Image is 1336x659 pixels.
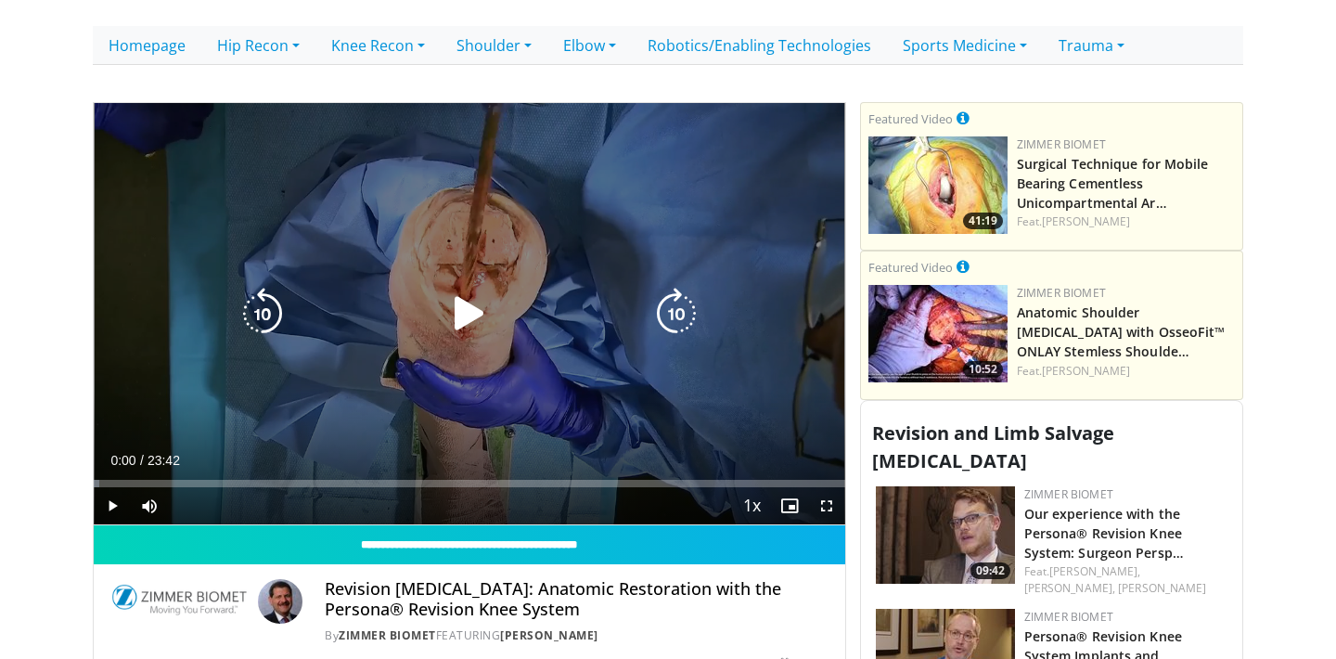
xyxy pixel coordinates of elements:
[808,487,845,524] button: Fullscreen
[876,486,1015,584] img: 7b09b83e-8b07-49a9-959a-b57bd9bf44da.150x105_q85_crop-smart_upscale.jpg
[94,487,131,524] button: Play
[94,103,845,526] video-js: Video Player
[632,26,887,65] a: Robotics/Enabling Technologies
[1043,26,1140,65] a: Trauma
[1017,304,1226,360] a: Anatomic Shoulder [MEDICAL_DATA] with OsseoFit™ ONLAY Stemless Shoulde…
[131,487,168,524] button: Mute
[94,480,845,487] div: Progress Bar
[963,213,1003,229] span: 41:19
[876,486,1015,584] a: 09:42
[109,579,250,624] img: Zimmer Biomet
[1024,563,1227,597] div: Feat.
[868,136,1008,234] a: 41:19
[1017,136,1106,152] a: Zimmer Biomet
[547,26,632,65] a: Elbow
[963,361,1003,378] span: 10:52
[1024,609,1113,625] a: Zimmer Biomet
[1017,213,1235,230] div: Feat.
[110,453,135,468] span: 0:00
[868,285,1008,382] img: 68921608-6324-4888-87da-a4d0ad613160.150x105_q85_crop-smart_upscale.jpg
[1024,486,1113,502] a: Zimmer Biomet
[201,26,315,65] a: Hip Recon
[1024,505,1184,562] a: Our experience with the Persona® Revision Knee System: Surgeon Persp…
[339,627,436,643] a: Zimmer Biomet
[1024,580,1115,596] a: [PERSON_NAME],
[868,136,1008,234] img: e9ed289e-2b85-4599-8337-2e2b4fe0f32a.150x105_q85_crop-smart_upscale.jpg
[771,487,808,524] button: Enable picture-in-picture mode
[868,285,1008,382] a: 10:52
[325,579,829,619] h4: Revision [MEDICAL_DATA]: Anatomic Restoration with the Persona® Revision Knee System
[148,453,180,468] span: 23:42
[872,420,1114,473] span: Revision and Limb Salvage [MEDICAL_DATA]
[93,26,201,65] a: Homepage
[1118,580,1206,596] a: [PERSON_NAME]
[868,110,953,127] small: Featured Video
[500,627,598,643] a: [PERSON_NAME]
[258,579,302,624] img: Avatar
[1042,363,1130,379] a: [PERSON_NAME]
[1017,363,1235,380] div: Feat.
[1042,213,1130,229] a: [PERSON_NAME]
[734,487,771,524] button: Playback Rate
[868,259,953,276] small: Featured Video
[441,26,547,65] a: Shoulder
[1049,563,1140,579] a: [PERSON_NAME],
[325,627,829,644] div: By FEATURING
[887,26,1043,65] a: Sports Medicine
[140,453,144,468] span: /
[1017,285,1106,301] a: Zimmer Biomet
[315,26,441,65] a: Knee Recon
[970,562,1010,579] span: 09:42
[1017,155,1209,212] a: Surgical Technique for Mobile Bearing Cementless Unicompartmental Ar…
